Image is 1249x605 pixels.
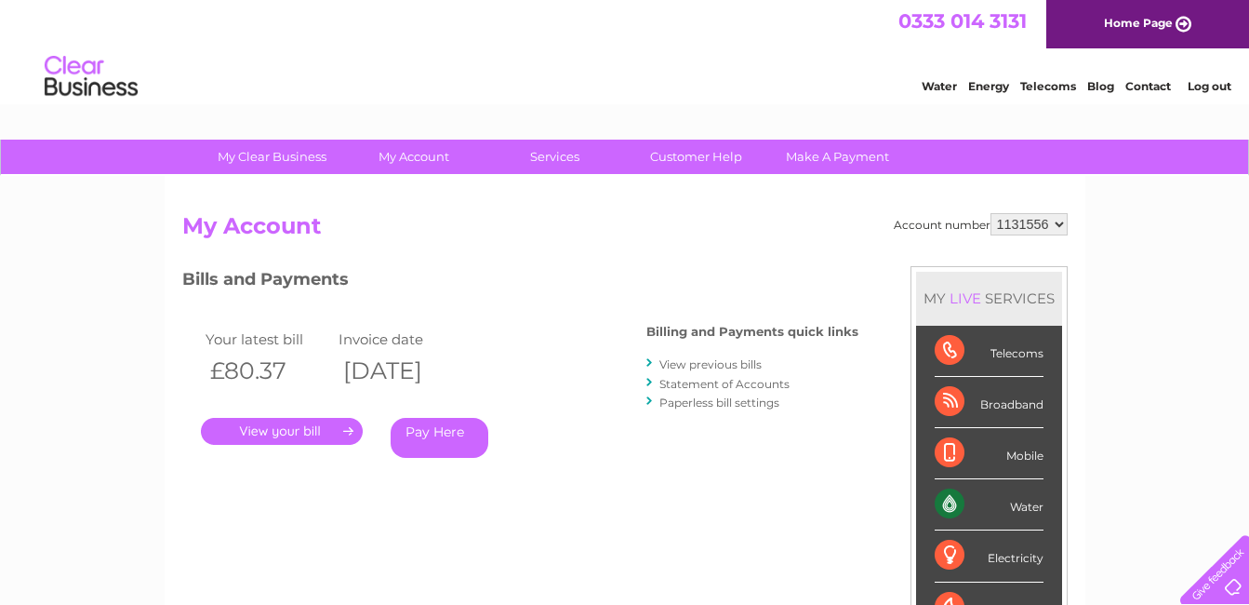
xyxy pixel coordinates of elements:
h2: My Account [182,213,1068,249]
div: Account number [894,213,1068,235]
h3: Bills and Payments [182,266,858,299]
a: Log out [1188,79,1231,93]
a: 0333 014 3131 [898,9,1027,33]
div: Water [935,479,1043,531]
a: Services [478,140,631,174]
a: Blog [1087,79,1114,93]
a: Energy [968,79,1009,93]
th: [DATE] [334,352,468,390]
a: . [201,418,363,445]
a: View previous bills [659,357,762,371]
div: Broadband [935,377,1043,428]
div: Telecoms [935,326,1043,377]
div: Electricity [935,531,1043,582]
h4: Billing and Payments quick links [646,325,858,339]
a: Pay Here [391,418,488,458]
div: MY SERVICES [916,272,1062,325]
a: Water [922,79,957,93]
a: Make A Payment [761,140,914,174]
a: Telecoms [1020,79,1076,93]
a: Statement of Accounts [659,377,790,391]
td: Invoice date [334,327,468,352]
td: Your latest bill [201,327,335,352]
a: My Clear Business [195,140,349,174]
div: Clear Business is a trading name of Verastar Limited (registered in [GEOGRAPHIC_DATA] No. 3667643... [186,10,1065,90]
a: Customer Help [619,140,773,174]
th: £80.37 [201,352,335,390]
a: Paperless bill settings [659,396,779,410]
img: logo.png [44,48,139,105]
a: My Account [337,140,490,174]
a: Contact [1125,79,1171,93]
div: Mobile [935,428,1043,479]
div: LIVE [946,289,985,307]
